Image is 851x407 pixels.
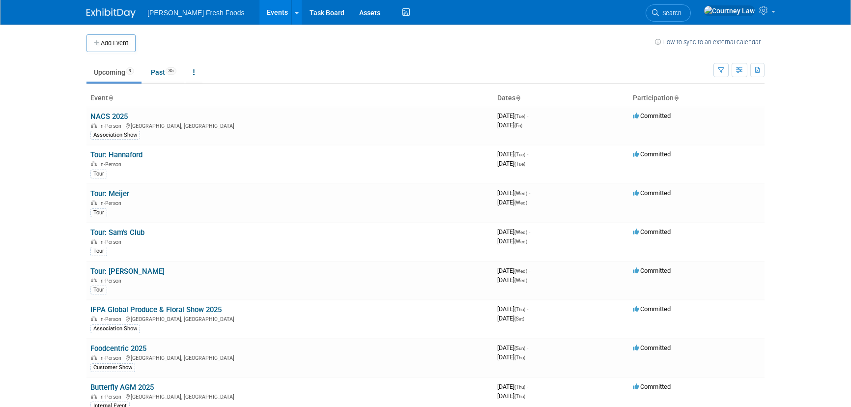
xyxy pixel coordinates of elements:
span: [DATE] [497,392,525,400]
button: Add Event [86,34,136,52]
span: (Fri) [514,123,522,128]
div: Tour [90,208,107,217]
span: - [527,344,528,351]
a: How to sync to an external calendar... [655,38,765,46]
span: In-Person [99,278,124,284]
span: (Sat) [514,316,524,321]
img: In-Person Event [91,200,97,205]
span: - [527,112,528,119]
div: Association Show [90,324,140,333]
a: Foodcentric 2025 [90,344,146,353]
a: Sort by Event Name [108,94,113,102]
a: Past35 [143,63,184,82]
span: In-Person [99,316,124,322]
img: ExhibitDay [86,8,136,18]
img: In-Person Event [91,239,97,244]
div: [GEOGRAPHIC_DATA], [GEOGRAPHIC_DATA] [90,121,489,129]
span: [DATE] [497,121,522,129]
span: - [527,383,528,390]
span: [DATE] [497,267,530,274]
span: (Tue) [514,152,525,157]
img: In-Person Event [91,355,97,360]
span: 9 [126,67,134,75]
span: - [529,267,530,274]
span: 35 [166,67,176,75]
img: In-Person Event [91,161,97,166]
th: Event [86,90,493,107]
span: [DATE] [497,237,527,245]
a: Tour: [PERSON_NAME] [90,267,165,276]
span: (Wed) [514,268,527,274]
a: Butterfly AGM 2025 [90,383,154,392]
span: Committed [633,305,671,313]
span: Search [659,9,681,17]
a: Sort by Participation Type [674,94,679,102]
a: Upcoming9 [86,63,142,82]
span: Committed [633,189,671,197]
th: Dates [493,90,629,107]
span: - [529,228,530,235]
a: Search [646,4,691,22]
a: Sort by Start Date [515,94,520,102]
img: In-Person Event [91,316,97,321]
span: (Tue) [514,114,525,119]
span: Committed [633,150,671,158]
span: In-Person [99,161,124,168]
div: Tour [90,286,107,294]
a: Tour: Hannaford [90,150,142,159]
span: (Wed) [514,191,527,196]
span: [DATE] [497,189,530,197]
img: In-Person Event [91,394,97,399]
img: Courtney Law [704,5,755,16]
div: Tour [90,247,107,256]
span: (Thu) [514,355,525,360]
img: In-Person Event [91,278,97,283]
img: In-Person Event [91,123,97,128]
span: Committed [633,267,671,274]
span: (Wed) [514,200,527,205]
span: [DATE] [497,383,528,390]
div: Customer Show [90,363,135,372]
span: (Wed) [514,230,527,235]
span: In-Person [99,394,124,400]
span: (Thu) [514,394,525,399]
a: Tour: Meijer [90,189,129,198]
span: [DATE] [497,199,527,206]
span: (Tue) [514,161,525,167]
th: Participation [629,90,765,107]
div: [GEOGRAPHIC_DATA], [GEOGRAPHIC_DATA] [90,315,489,322]
span: Committed [633,112,671,119]
span: (Thu) [514,307,525,312]
span: (Wed) [514,278,527,283]
span: In-Person [99,200,124,206]
span: [PERSON_NAME] Fresh Foods [147,9,245,17]
span: [DATE] [497,305,528,313]
span: (Wed) [514,239,527,244]
span: (Thu) [514,384,525,390]
span: [DATE] [497,150,528,158]
a: Tour: Sam's Club [90,228,144,237]
span: In-Person [99,123,124,129]
div: Tour [90,170,107,178]
span: Committed [633,228,671,235]
div: Association Show [90,131,140,140]
span: [DATE] [497,160,525,167]
div: [GEOGRAPHIC_DATA], [GEOGRAPHIC_DATA] [90,353,489,361]
span: Committed [633,344,671,351]
span: - [527,150,528,158]
span: In-Person [99,239,124,245]
span: Committed [633,383,671,390]
div: [GEOGRAPHIC_DATA], [GEOGRAPHIC_DATA] [90,392,489,400]
span: (Sun) [514,346,525,351]
span: [DATE] [497,353,525,361]
span: [DATE] [497,276,527,284]
span: [DATE] [497,344,528,351]
span: - [529,189,530,197]
span: [DATE] [497,315,524,322]
a: IFPA Global Produce & Floral Show 2025 [90,305,222,314]
span: [DATE] [497,112,528,119]
span: [DATE] [497,228,530,235]
span: - [527,305,528,313]
a: NACS 2025 [90,112,128,121]
span: In-Person [99,355,124,361]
